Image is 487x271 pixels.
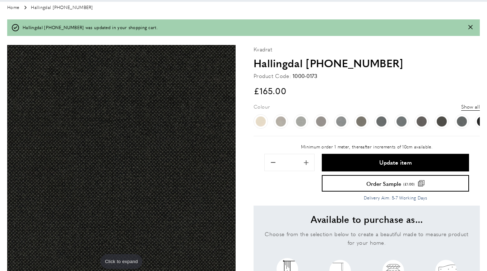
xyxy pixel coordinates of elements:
[396,116,407,127] img: Hallingdal 65 1000-0130
[336,116,346,127] img: Hallingdal 65 1000-0116
[376,116,386,127] img: Hallingdal 65 1000-0126
[435,114,449,129] a: Hallingdal 65 1000-0153
[316,116,326,127] img: Hallingdal 65 1000-0113
[314,114,328,129] a: Hallingdal 65 1000-0113
[254,102,270,110] p: Colour
[254,84,286,97] span: £165.00
[296,116,306,127] img: Hallingdal 65 1000-0110
[414,114,429,129] a: Hallingdal 65 1000-0143
[254,45,272,54] p: Kvadrat
[264,143,469,150] p: Minimum order 1 meter, thereafter increments of 10cm available.
[437,116,447,127] img: Hallingdal 65 1000-0153
[261,213,473,226] h2: Available to purchase as...
[356,116,366,127] img: Hallingdal 65 1000-0123
[457,116,467,127] img: Hallingdal 65 1000-0166
[298,155,314,170] button: Add 0.1 to quantity
[354,114,368,129] a: Hallingdal 65 1000-0123
[379,160,412,165] span: Update item
[322,194,469,201] p: Delivery Aim: 5-7 Working Days
[294,114,308,129] a: Hallingdal 65 1000-0110
[256,116,266,127] img: Hallingdal 65 1000-0100
[477,116,487,127] img: Hallingdal 65 1000-0180
[254,72,291,80] strong: Product Code
[455,114,469,129] a: Hallingdal 65 1000-0166
[403,182,414,186] span: (£1.00)
[322,154,469,171] button: Update item
[417,116,427,127] img: Hallingdal 65 1000-0143
[322,175,469,192] button: Order Sample (£1.00)
[366,181,401,186] span: Order Sample
[374,114,389,129] a: Hallingdal 65 1000-0126
[254,55,480,70] h1: Hallingdal [PHONE_NUMBER]
[461,102,480,111] button: Show all
[293,72,317,80] div: 1000-0173
[23,24,158,31] span: Hallingdal [PHONE_NUMBER] was updated in your shopping cart.
[265,155,280,170] button: Remove 0.1 from quantity
[394,114,409,129] a: Hallingdal 65 1000-0130
[274,114,288,129] a: Hallingdal 65 1000-0103
[261,230,473,247] p: Choose from the selection below to create a beautiful made to measure product for your home.
[7,5,19,10] a: Home
[334,114,348,129] a: Hallingdal 65 1000-0116
[31,5,93,10] span: Hallingdal [PHONE_NUMBER]
[276,116,286,127] img: Hallingdal 65 1000-0103
[468,24,473,31] button: Close message
[254,114,268,129] a: Hallingdal 65 1000-0100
